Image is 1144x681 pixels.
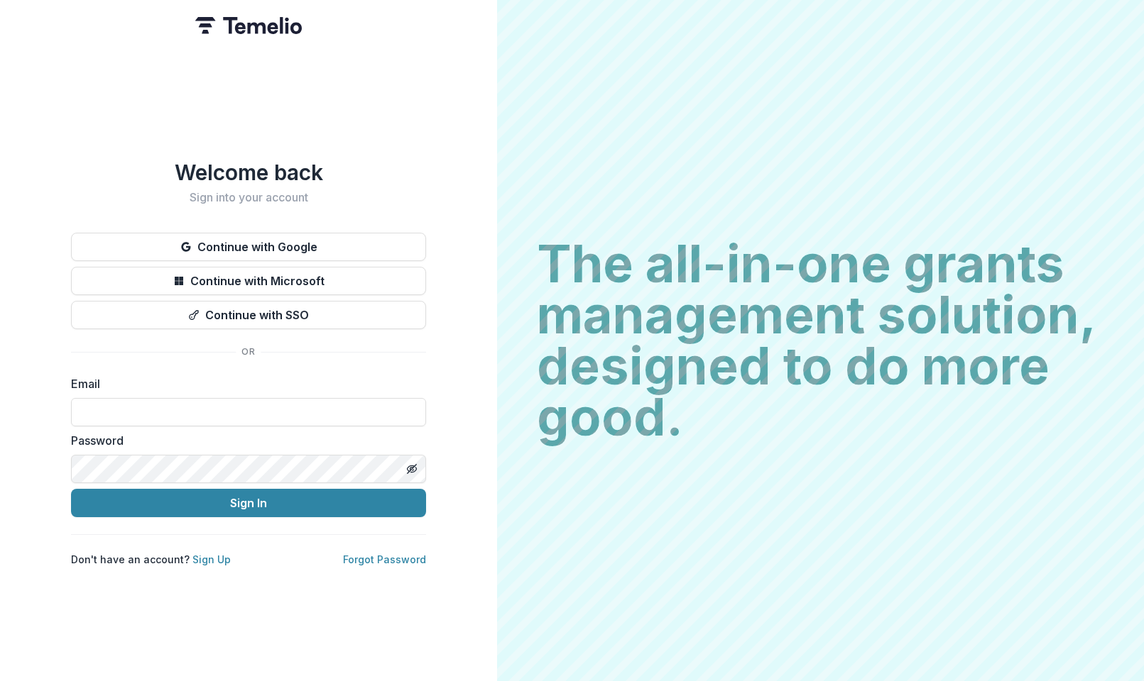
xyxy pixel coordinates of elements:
[192,553,231,565] a: Sign Up
[71,375,418,392] label: Email
[71,233,426,261] button: Continue with Google
[195,17,302,34] img: Temelio
[71,160,426,185] h1: Welcome back
[71,191,426,204] h2: Sign into your account
[71,432,418,449] label: Password
[401,458,423,480] button: Toggle password visibility
[71,301,426,329] button: Continue with SSO
[71,267,426,295] button: Continue with Microsoft
[71,489,426,517] button: Sign In
[343,553,426,565] a: Forgot Password
[71,552,231,567] p: Don't have an account?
